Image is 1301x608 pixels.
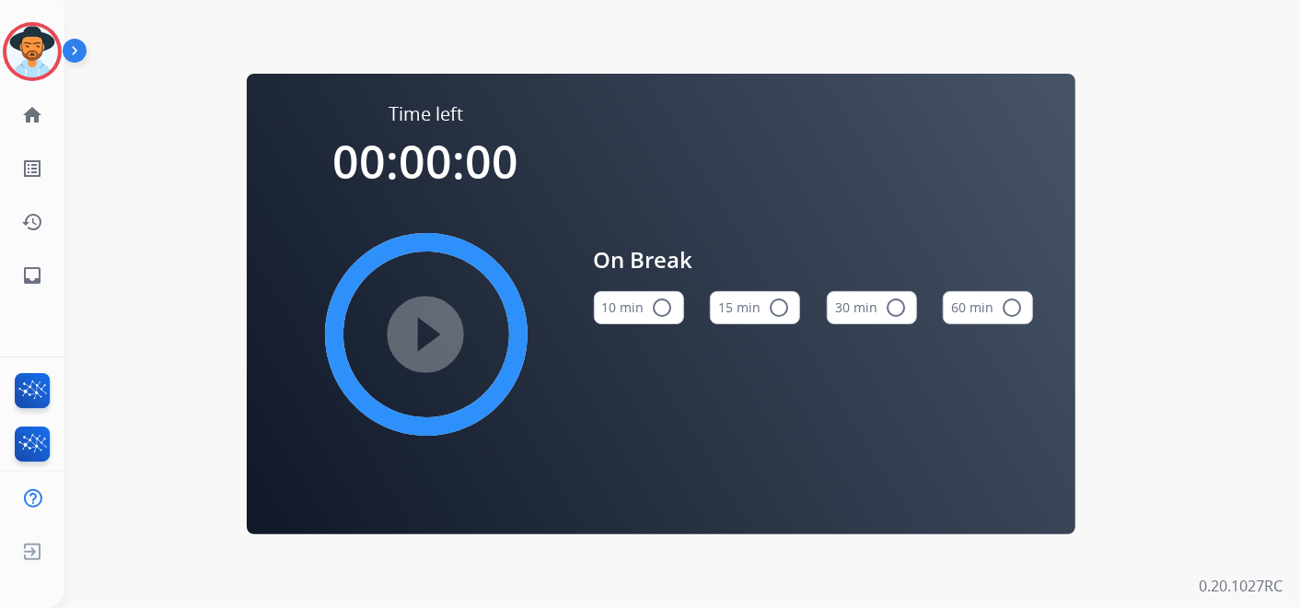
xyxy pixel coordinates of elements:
button: 15 min [710,291,800,324]
button: 30 min [827,291,917,324]
mat-icon: history [21,211,43,233]
mat-icon: radio_button_unchecked [885,297,907,319]
button: 10 min [594,291,684,324]
mat-icon: inbox [21,264,43,286]
button: 60 min [943,291,1033,324]
span: On Break [594,243,1034,276]
mat-icon: list_alt [21,158,43,180]
mat-icon: radio_button_unchecked [652,297,674,319]
mat-icon: home [21,104,43,126]
span: Time left [389,101,463,127]
span: 00:00:00 [333,130,519,193]
mat-icon: radio_button_unchecked [1001,297,1023,319]
img: avatar [6,26,58,77]
p: 0.20.1027RC [1199,575,1283,597]
mat-icon: radio_button_unchecked [768,297,790,319]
